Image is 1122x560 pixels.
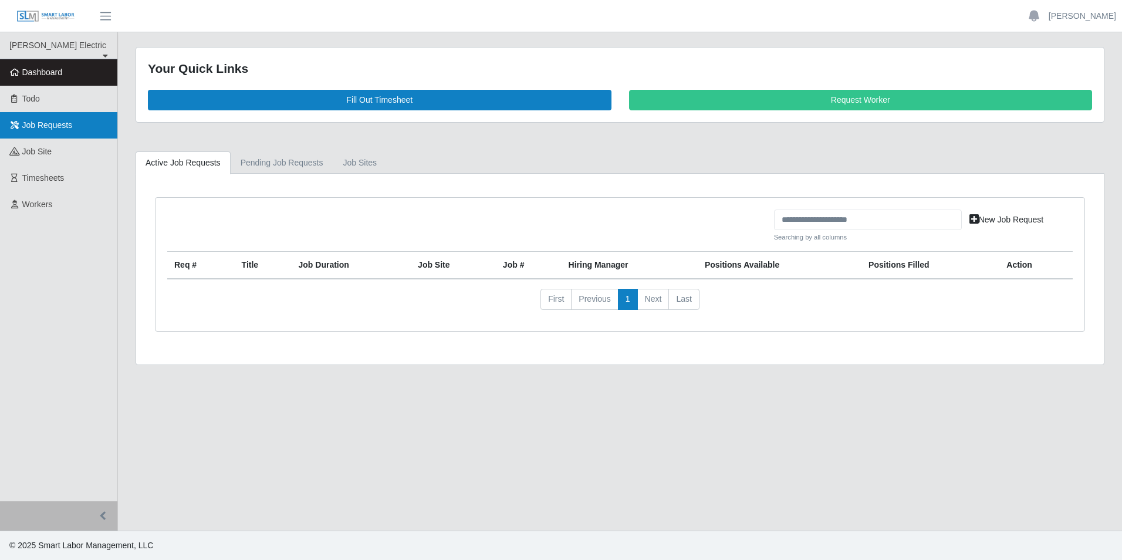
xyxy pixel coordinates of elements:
[136,151,231,174] a: Active Job Requests
[333,151,387,174] a: job sites
[231,151,333,174] a: Pending Job Requests
[962,210,1052,230] a: New Job Request
[496,252,562,279] th: Job #
[16,10,75,23] img: SLM Logo
[22,120,73,130] span: Job Requests
[22,173,65,183] span: Timesheets
[774,232,962,242] small: Searching by all columns
[22,68,63,77] span: Dashboard
[22,94,40,103] span: Todo
[562,252,698,279] th: Hiring Manager
[22,147,52,156] span: job site
[167,289,1073,319] nav: pagination
[148,90,611,110] a: Fill Out Timesheet
[9,541,153,550] span: © 2025 Smart Labor Management, LLC
[148,59,1092,78] div: Your Quick Links
[235,252,292,279] th: Title
[167,252,235,279] th: Req #
[1049,10,1116,22] a: [PERSON_NAME]
[411,252,496,279] th: job site
[618,289,638,310] a: 1
[999,252,1073,279] th: Action
[629,90,1093,110] a: Request Worker
[861,252,999,279] th: Positions Filled
[22,200,53,209] span: Workers
[698,252,861,279] th: Positions Available
[292,252,411,279] th: Job Duration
